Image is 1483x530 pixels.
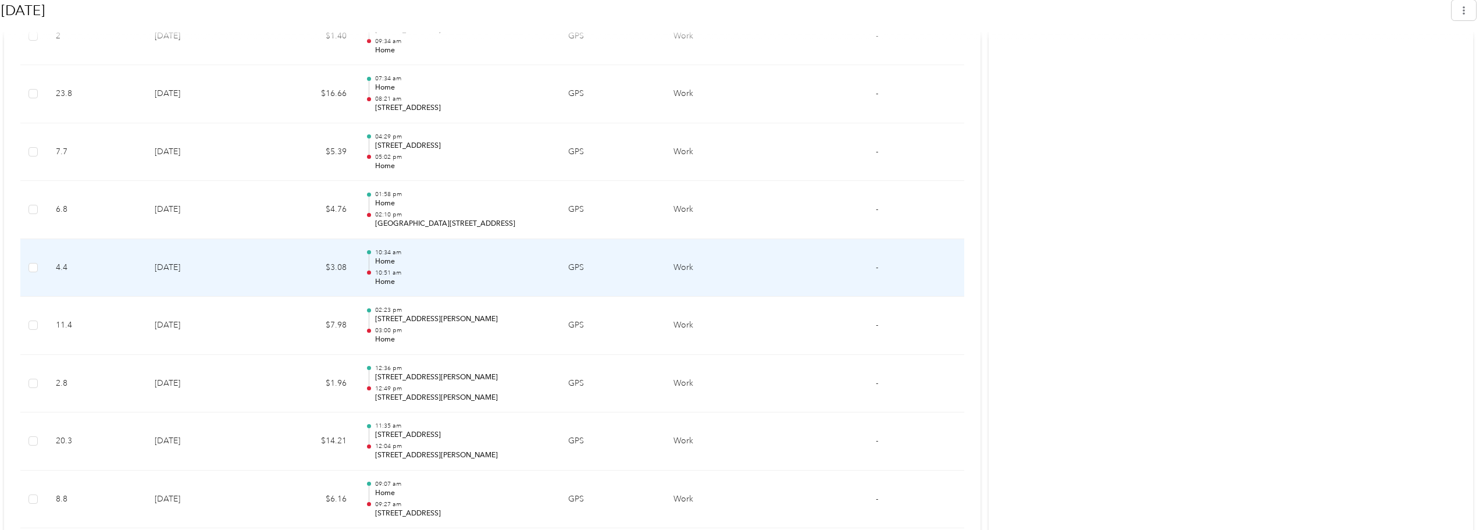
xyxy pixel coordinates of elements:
p: 01:58 pm [375,190,550,198]
p: Home [375,83,550,93]
td: $3.08 [259,239,356,297]
td: $7.98 [259,297,356,355]
td: Work [664,65,786,123]
td: $5.39 [259,123,356,182]
p: 07:34 am [375,74,550,83]
td: Work [664,123,786,182]
td: Work [664,471,786,529]
span: - [876,147,878,156]
td: [DATE] [145,65,259,123]
td: 7.7 [47,123,145,182]
p: [STREET_ADDRESS][PERSON_NAME] [375,314,550,325]
span: - [876,436,878,446]
td: GPS [559,471,664,529]
td: Work [664,297,786,355]
p: Home [375,335,550,345]
p: [STREET_ADDRESS][PERSON_NAME] [375,372,550,383]
td: 23.8 [47,65,145,123]
p: Home [375,277,550,287]
span: - [876,262,878,272]
p: [STREET_ADDRESS] [375,103,550,113]
p: Home [375,488,550,499]
p: Home [375,161,550,172]
p: 11:35 am [375,422,550,430]
p: 08:21 am [375,95,550,103]
p: 10:34 am [375,248,550,257]
p: 12:49 pm [375,385,550,393]
p: Home [375,257,550,267]
td: 2.8 [47,355,145,413]
td: [DATE] [145,471,259,529]
td: GPS [559,123,664,182]
p: Home [375,45,550,56]
td: Work [664,239,786,297]
span: - [876,378,878,388]
td: GPS [559,181,664,239]
p: [STREET_ADDRESS] [375,430,550,440]
td: Work [664,412,786,471]
td: 20.3 [47,412,145,471]
td: 11.4 [47,297,145,355]
p: [STREET_ADDRESS][PERSON_NAME] [375,450,550,461]
p: [GEOGRAPHIC_DATA][STREET_ADDRESS] [375,219,550,229]
p: 05:02 pm [375,153,550,161]
span: - [876,204,878,214]
p: 09:07 am [375,480,550,488]
p: 12:36 pm [375,364,550,372]
td: [DATE] [145,239,259,297]
td: Work [664,355,786,413]
p: 02:10 pm [375,211,550,219]
p: [STREET_ADDRESS] [375,141,550,151]
p: 10:51 am [375,269,550,277]
td: [DATE] [145,123,259,182]
td: GPS [559,65,664,123]
p: 12:04 pm [375,442,550,450]
td: $4.76 [259,181,356,239]
td: $6.16 [259,471,356,529]
p: 03:00 pm [375,326,550,335]
td: GPS [559,297,664,355]
td: [DATE] [145,181,259,239]
td: GPS [559,412,664,471]
td: GPS [559,355,664,413]
td: 6.8 [47,181,145,239]
p: [STREET_ADDRESS] [375,508,550,519]
p: 09:27 am [375,500,550,508]
td: [DATE] [145,412,259,471]
span: - [876,494,878,504]
td: 4.4 [47,239,145,297]
td: $14.21 [259,412,356,471]
td: [DATE] [145,297,259,355]
p: 02:23 pm [375,306,550,314]
td: $16.66 [259,65,356,123]
span: - [876,320,878,330]
td: 8.8 [47,471,145,529]
td: GPS [559,239,664,297]
td: [DATE] [145,355,259,413]
p: [STREET_ADDRESS][PERSON_NAME] [375,393,550,403]
span: - [876,88,878,98]
td: Work [664,181,786,239]
p: 04:29 pm [375,133,550,141]
td: $1.96 [259,355,356,413]
p: Home [375,198,550,209]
